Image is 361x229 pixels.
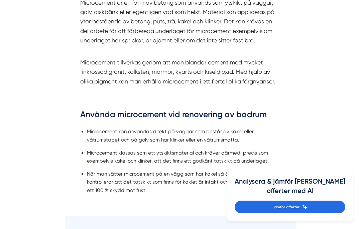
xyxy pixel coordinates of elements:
h4: Analysera & jämför [PERSON_NAME] offerter med AI [235,177,345,201]
li: Microcement kan användas direkt på väggar som består av kakel eller våtrumstapet och på golv som ... [87,128,281,144]
span: Jämför offerter [272,204,299,210]
h3: Använda microcement vid renovering av badrum [80,109,281,124]
p: Microcement tillverkas genom att man blandar cement med mycket finkrossad granit, kalksten, marmo... [80,58,281,86]
li: När man sätter microcement på en vägg som har kakel så är det viktigt att man kontrollerar att de... [87,170,281,194]
a: Jämför offerter [235,201,345,213]
li: Microcement klassas som ett ytskiktsmaterial och kräver därmed, precis som exempelvis kakel och k... [87,149,281,165]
